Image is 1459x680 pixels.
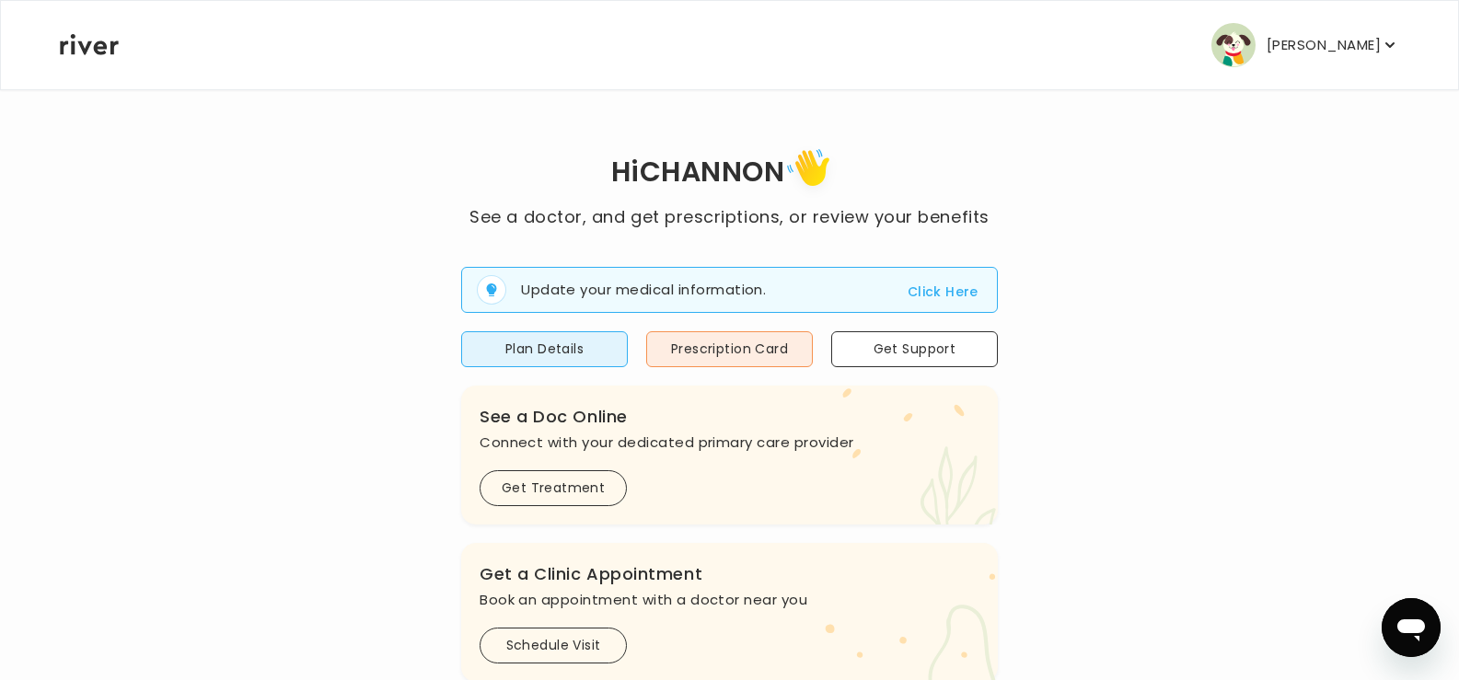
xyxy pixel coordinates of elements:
h3: Get a Clinic Appointment [480,561,979,587]
button: Get Treatment [480,470,627,506]
button: Schedule Visit [480,628,627,663]
iframe: Button to launch messaging window [1382,598,1441,657]
p: Book an appointment with a doctor near you [480,587,979,613]
img: user avatar [1211,23,1256,67]
p: See a doctor, and get prescriptions, or review your benefits [469,204,989,230]
button: user avatar[PERSON_NAME] [1211,23,1399,67]
h3: See a Doc Online [480,404,979,430]
p: Update your medical information. [521,280,766,301]
button: Get Support [831,331,998,367]
p: [PERSON_NAME] [1267,32,1381,58]
p: Connect with your dedicated primary care provider [480,430,979,455]
button: Prescription Card [646,331,813,367]
button: Plan Details [461,331,628,367]
h1: Hi CHANNON [469,143,989,204]
button: Click Here [908,281,978,303]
